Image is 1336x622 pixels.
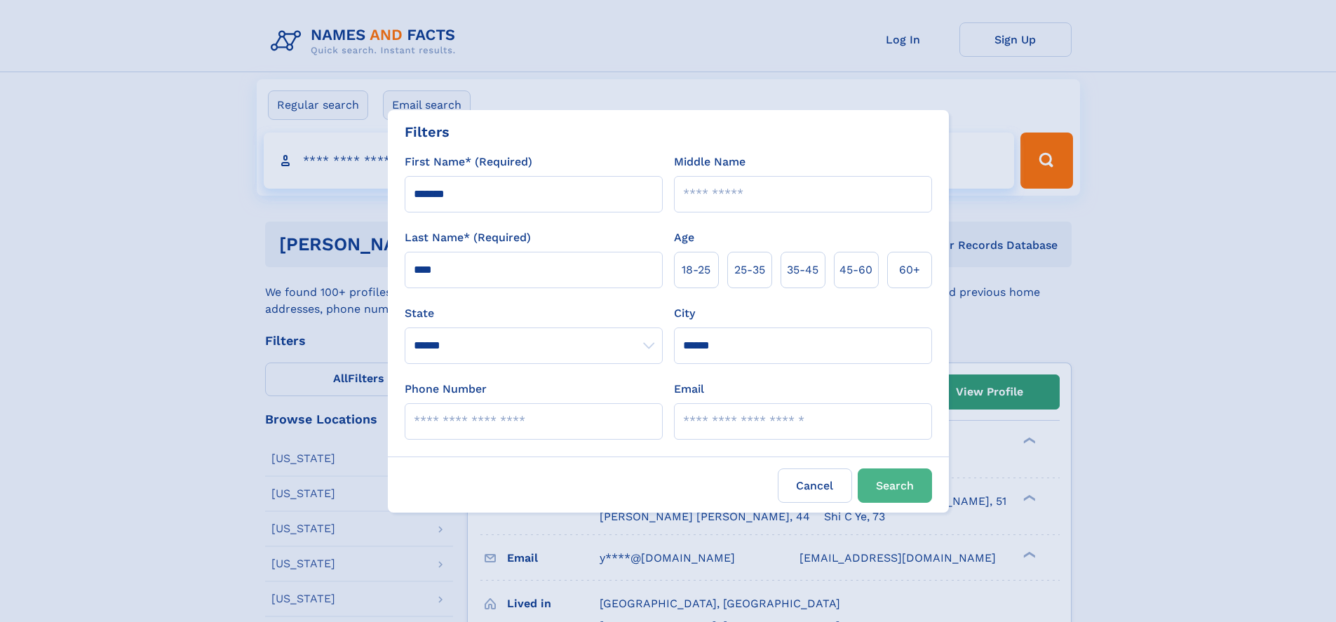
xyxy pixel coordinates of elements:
[674,305,695,322] label: City
[405,381,487,398] label: Phone Number
[405,154,532,170] label: First Name* (Required)
[778,468,852,503] label: Cancel
[858,468,932,503] button: Search
[734,262,765,278] span: 25‑35
[674,381,704,398] label: Email
[787,262,818,278] span: 35‑45
[899,262,920,278] span: 60+
[405,121,450,142] div: Filters
[839,262,872,278] span: 45‑60
[674,229,694,246] label: Age
[682,262,710,278] span: 18‑25
[674,154,745,170] label: Middle Name
[405,229,531,246] label: Last Name* (Required)
[405,305,663,322] label: State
